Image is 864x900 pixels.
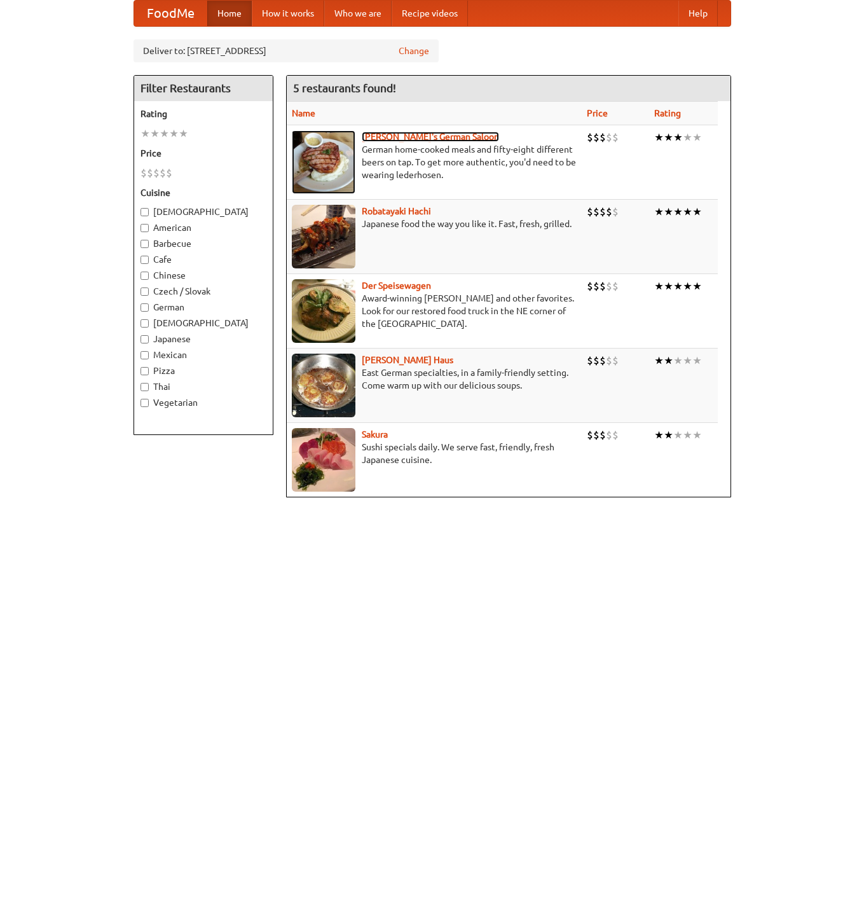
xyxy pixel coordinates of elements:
[292,366,577,392] p: East German specialties, in a family-friendly setting. Come warm up with our delicious soups.
[324,1,392,26] a: Who we are
[141,240,149,248] input: Barbecue
[141,383,149,391] input: Thai
[587,130,593,144] li: $
[141,349,266,361] label: Mexican
[654,108,681,118] a: Rating
[600,279,606,293] li: $
[664,279,673,293] li: ★
[673,279,683,293] li: ★
[593,428,600,442] li: $
[141,107,266,120] h5: Rating
[692,130,702,144] li: ★
[141,205,266,218] label: [DEMOGRAPHIC_DATA]
[392,1,468,26] a: Recipe videos
[292,218,577,230] p: Japanese food the way you like it. Fast, fresh, grilled.
[141,399,149,407] input: Vegetarian
[141,221,266,234] label: American
[141,380,266,393] label: Thai
[692,354,702,368] li: ★
[141,364,266,377] label: Pizza
[683,354,692,368] li: ★
[292,143,577,181] p: German home-cooked meals and fifty-eight different beers on tap. To get more authentic, you'd nee...
[166,166,172,180] li: $
[141,127,150,141] li: ★
[654,354,664,368] li: ★
[612,428,619,442] li: $
[141,333,266,345] label: Japanese
[587,354,593,368] li: $
[593,130,600,144] li: $
[362,280,431,291] a: Der Speisewagen
[600,428,606,442] li: $
[654,428,664,442] li: ★
[150,127,160,141] li: ★
[612,130,619,144] li: $
[153,166,160,180] li: $
[134,1,207,26] a: FoodMe
[141,317,266,329] label: [DEMOGRAPHIC_DATA]
[141,319,149,328] input: [DEMOGRAPHIC_DATA]
[141,285,266,298] label: Czech / Slovak
[593,354,600,368] li: $
[587,428,593,442] li: $
[683,205,692,219] li: ★
[664,428,673,442] li: ★
[141,166,147,180] li: $
[692,428,702,442] li: ★
[362,132,499,142] a: [PERSON_NAME]'s German Saloon
[141,335,149,343] input: Japanese
[654,205,664,219] li: ★
[141,186,266,199] h5: Cuisine
[134,76,273,101] h4: Filter Restaurants
[141,303,149,312] input: German
[141,301,266,314] label: German
[293,82,396,94] ng-pluralize: 5 restaurants found!
[292,441,577,466] p: Sushi specials daily. We serve fast, friendly, fresh Japanese cuisine.
[141,208,149,216] input: [DEMOGRAPHIC_DATA]
[692,205,702,219] li: ★
[141,367,149,375] input: Pizza
[362,355,453,365] a: [PERSON_NAME] Haus
[593,205,600,219] li: $
[600,354,606,368] li: $
[654,279,664,293] li: ★
[606,205,612,219] li: $
[292,428,355,492] img: sakura.jpg
[362,206,431,216] b: Robatayaki Hachi
[587,205,593,219] li: $
[612,205,619,219] li: $
[600,205,606,219] li: $
[606,130,612,144] li: $
[399,45,429,57] a: Change
[141,269,266,282] label: Chinese
[141,256,149,264] input: Cafe
[654,130,664,144] li: ★
[612,279,619,293] li: $
[160,166,166,180] li: $
[673,205,683,219] li: ★
[147,166,153,180] li: $
[606,279,612,293] li: $
[169,127,179,141] li: ★
[292,205,355,268] img: robatayaki.jpg
[683,279,692,293] li: ★
[587,108,608,118] a: Price
[664,354,673,368] li: ★
[141,287,149,296] input: Czech / Slovak
[141,147,266,160] h5: Price
[606,428,612,442] li: $
[587,279,593,293] li: $
[207,1,252,26] a: Home
[141,237,266,250] label: Barbecue
[673,428,683,442] li: ★
[179,127,188,141] li: ★
[673,354,683,368] li: ★
[683,130,692,144] li: ★
[362,429,388,440] b: Sakura
[612,354,619,368] li: $
[683,428,692,442] li: ★
[593,279,600,293] li: $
